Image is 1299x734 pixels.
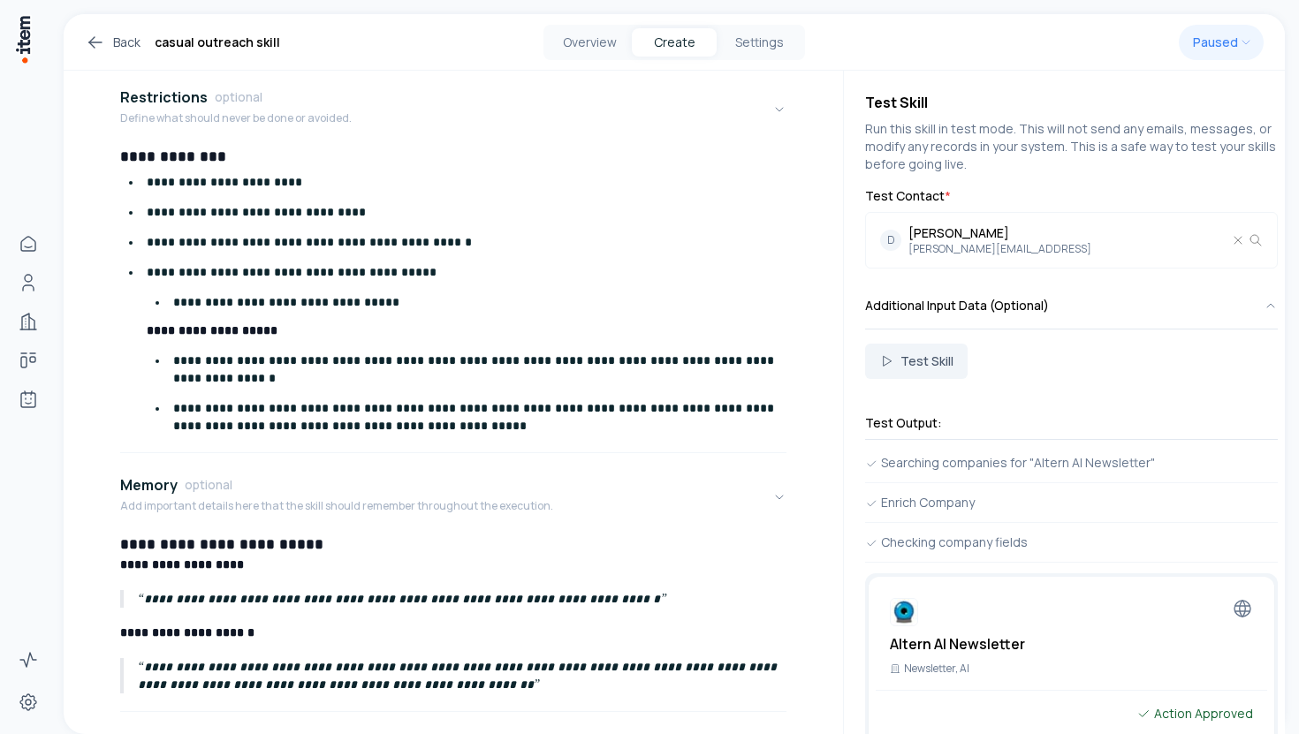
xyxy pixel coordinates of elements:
span: optional [215,88,262,106]
a: Activity [11,642,46,677]
button: MemoryoptionalAdd important details here that the skill should remember throughout the execution. [120,460,786,534]
img: Altern AI Newsletter [890,598,918,626]
button: Settings [717,28,801,57]
button: Additional Input Data (Optional) [865,283,1278,329]
a: Back [85,32,141,53]
a: Deals [11,343,46,378]
img: Item Brain Logo [14,14,32,64]
a: Home [11,226,46,261]
h3: Test Output: [865,414,1278,432]
p: Newsletter, AI [904,662,969,676]
h4: Restrictions [120,87,208,108]
div: Checking company fields [865,533,1278,551]
span: [PERSON_NAME][EMAIL_ADDRESS] [908,242,1091,256]
div: D [880,230,901,251]
button: Test Skill [865,344,968,379]
p: Run this skill in test mode. This will not send any emails, messages, or modify any records in yo... [865,120,1278,173]
a: Settings [11,685,46,720]
p: Define what should never be done or avoided. [120,111,352,125]
a: People [11,265,46,300]
span: optional [185,476,232,494]
button: Create [632,28,717,57]
a: Agents [11,382,46,417]
label: Test Contact [865,187,1278,205]
h1: casual outreach skill [155,32,280,53]
button: RestrictionsoptionalDefine what should never be done or avoided. [120,72,786,147]
div: MemoryoptionalAdd important details here that the skill should remember throughout the execution. [120,534,786,704]
h2: Altern AI Newsletter [890,633,1025,655]
button: Overview [547,28,632,57]
span: [PERSON_NAME] [908,224,1091,242]
h4: Memory [120,474,178,496]
div: RestrictionsoptionalDefine what should never be done or avoided. [120,147,786,445]
div: Action Approved [1136,705,1253,723]
a: Companies [11,304,46,339]
p: Add important details here that the skill should remember throughout the execution. [120,499,553,513]
div: Searching companies for "Altern AI Newsletter" [865,454,1278,472]
div: Enrich Company [865,494,1278,511]
h4: Test Skill [865,92,1278,113]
